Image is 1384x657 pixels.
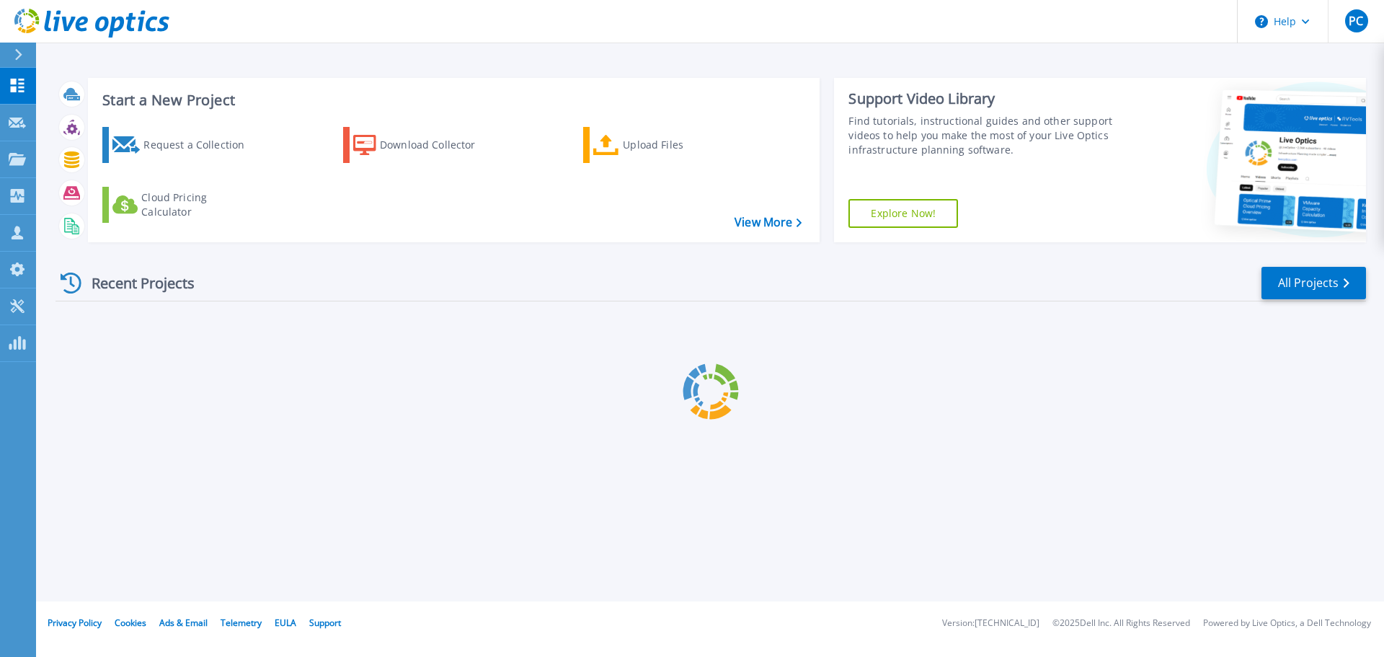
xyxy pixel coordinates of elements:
h3: Start a New Project [102,92,802,108]
li: Version: [TECHNICAL_ID] [942,619,1039,628]
div: Cloud Pricing Calculator [141,190,257,219]
a: Support [309,617,341,629]
div: Find tutorials, instructional guides and other support videos to help you make the most of your L... [848,114,1119,157]
a: EULA [275,617,296,629]
a: All Projects [1261,267,1366,299]
a: Cookies [115,617,146,629]
a: Upload Files [583,127,744,163]
a: Request a Collection [102,127,263,163]
a: View More [735,216,802,229]
div: Upload Files [623,131,738,159]
span: PC [1349,15,1363,27]
a: Ads & Email [159,617,208,629]
a: Cloud Pricing Calculator [102,187,263,223]
a: Privacy Policy [48,617,102,629]
li: © 2025 Dell Inc. All Rights Reserved [1052,619,1190,628]
a: Explore Now! [848,199,958,228]
a: Telemetry [221,617,262,629]
div: Recent Projects [56,265,214,301]
div: Request a Collection [143,131,259,159]
li: Powered by Live Optics, a Dell Technology [1203,619,1371,628]
div: Support Video Library [848,89,1119,108]
div: Download Collector [380,131,495,159]
a: Download Collector [343,127,504,163]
